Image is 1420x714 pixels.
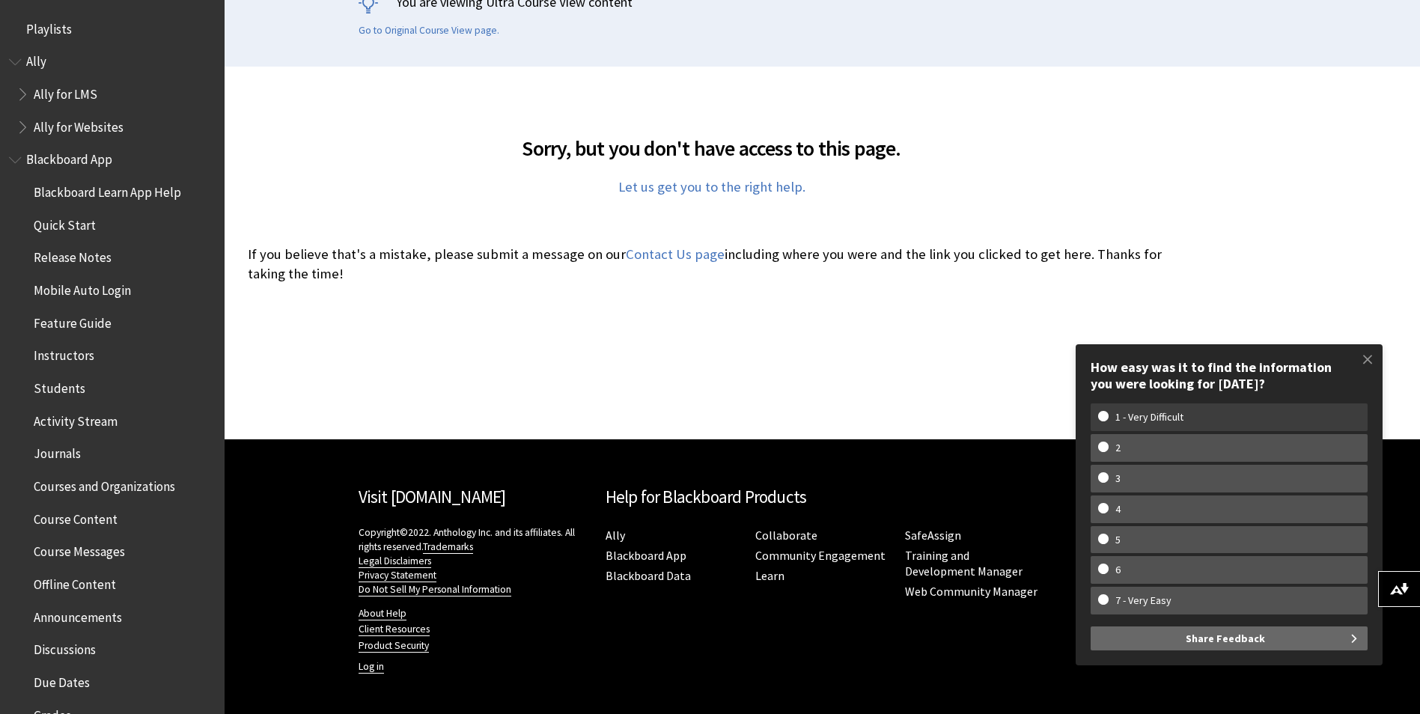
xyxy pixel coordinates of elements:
[34,311,112,331] span: Feature Guide
[26,49,46,70] span: Ally
[359,525,591,596] p: Copyright©2022. Anthology Inc. and its affiliates. All rights reserved.
[626,245,725,263] a: Contact Us page
[1098,472,1138,485] w-span: 3
[1186,626,1265,650] span: Share Feedback
[905,584,1037,599] a: Web Community Manager
[359,569,436,582] a: Privacy Statement
[248,115,1176,164] h2: Sorry, but you don't have access to this page.
[34,474,175,494] span: Courses and Organizations
[34,572,116,592] span: Offline Content
[34,180,181,200] span: Blackboard Learn App Help
[359,555,431,568] a: Legal Disclaimers
[26,16,72,37] span: Playlists
[618,178,805,196] a: Let us get you to the right help.
[34,670,90,690] span: Due Dates
[1091,626,1368,650] button: Share Feedback
[755,548,886,564] a: Community Engagement
[34,507,118,527] span: Course Content
[248,245,1176,284] p: If you believe that's a mistake, please submit a message on our including where you were and the ...
[34,540,125,560] span: Course Messages
[9,49,216,140] nav: Book outline for Anthology Ally Help
[359,583,511,596] a: Do Not Sell My Personal Information
[34,278,131,298] span: Mobile Auto Login
[359,607,406,620] a: About Help
[34,605,122,625] span: Announcements
[606,528,625,543] a: Ally
[755,568,784,584] a: Learn
[359,24,499,37] a: Go to Original Course View page.
[606,484,1040,510] h2: Help for Blackboard Products
[905,548,1023,579] a: Training and Development Manager
[34,376,85,396] span: Students
[359,486,506,507] a: Visit [DOMAIN_NAME]
[34,115,124,135] span: Ally for Websites
[1098,564,1138,576] w-span: 6
[34,442,81,462] span: Journals
[905,528,961,543] a: SafeAssign
[606,548,686,564] a: Blackboard App
[9,16,216,42] nav: Book outline for Playlists
[1091,359,1368,391] div: How easy was it to find the information you were looking for [DATE]?
[359,660,384,674] a: Log in
[755,528,817,543] a: Collaborate
[1098,442,1138,454] w-span: 2
[359,639,429,653] a: Product Security
[34,637,96,657] span: Discussions
[423,540,473,554] a: Trademarks
[1098,503,1138,516] w-span: 4
[1098,411,1201,424] w-span: 1 - Very Difficult
[34,409,118,429] span: Activity Stream
[34,213,96,233] span: Quick Start
[606,568,691,584] a: Blackboard Data
[34,245,112,266] span: Release Notes
[26,147,112,168] span: Blackboard App
[1098,534,1138,546] w-span: 5
[34,82,97,102] span: Ally for LMS
[34,344,94,364] span: Instructors
[1098,594,1189,607] w-span: 7 - Very Easy
[359,623,430,636] a: Client Resources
